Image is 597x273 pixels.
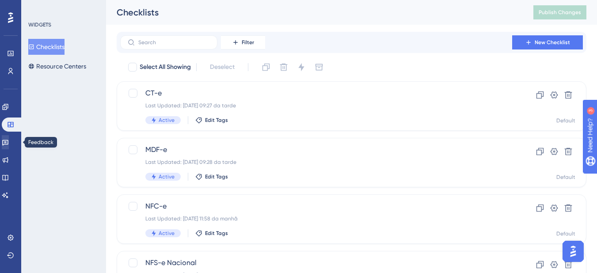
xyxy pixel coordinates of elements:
button: Edit Tags [195,173,228,180]
button: Publish Changes [533,5,586,19]
span: Active [159,173,175,180]
span: Filter [242,39,254,46]
button: Checklists [28,39,65,55]
span: CT-e [145,88,487,99]
span: Publish Changes [539,9,581,16]
button: New Checklist [512,35,583,49]
span: MDF-e [145,144,487,155]
span: Select All Showing [140,62,191,72]
span: Edit Tags [205,173,228,180]
div: Last Updated: [DATE] 11:58 da manhã [145,215,487,222]
input: Search [138,39,210,45]
span: Edit Tags [205,117,228,124]
span: Edit Tags [205,230,228,237]
div: 3 [61,4,64,11]
button: Edit Tags [195,117,228,124]
div: Default [556,230,575,237]
span: NFS-e Nacional [145,258,487,268]
div: Last Updated: [DATE] 09:28 da tarde [145,159,487,166]
button: Resource Centers [28,58,86,74]
span: NFC-e [145,201,487,212]
iframe: UserGuiding AI Assistant Launcher [560,238,586,265]
span: Need Help? [21,2,55,13]
button: Filter [221,35,265,49]
button: Edit Tags [195,230,228,237]
div: WIDGETS [28,21,51,28]
span: Active [159,117,175,124]
button: Deselect [202,59,243,75]
span: Active [159,230,175,237]
span: Deselect [210,62,235,72]
div: Default [556,117,575,124]
span: New Checklist [535,39,570,46]
div: Checklists [117,6,511,19]
div: Default [556,174,575,181]
div: Last Updated: [DATE] 09:27 da tarde [145,102,487,109]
